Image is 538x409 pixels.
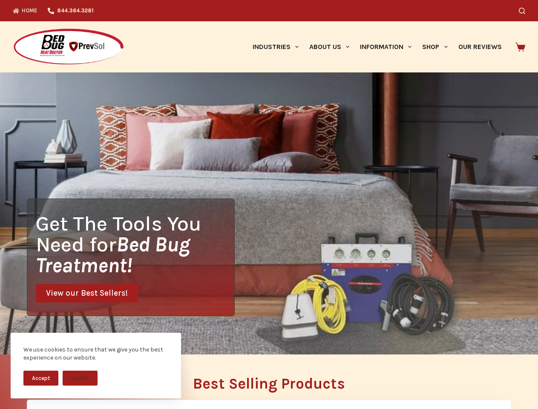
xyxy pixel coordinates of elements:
[36,232,190,277] i: Bed Bug Treatment!
[36,213,234,276] h1: Get The Tools You Need for
[36,284,138,302] a: View our Best Sellers!
[417,21,453,72] a: Shop
[247,21,304,72] a: Industries
[23,371,58,386] button: Accept
[7,3,32,29] button: Open LiveChat chat widget
[355,21,417,72] a: Information
[247,21,507,72] nav: Primary
[304,21,354,72] a: About Us
[453,21,507,72] a: Our Reviews
[46,289,128,297] span: View our Best Sellers!
[13,28,124,66] img: Prevsol/Bed Bug Heat Doctor
[27,376,511,391] h2: Best Selling Products
[519,8,525,14] button: Search
[63,371,98,386] button: Decline
[23,346,168,362] div: We use cookies to ensure that we give you the best experience on our website.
